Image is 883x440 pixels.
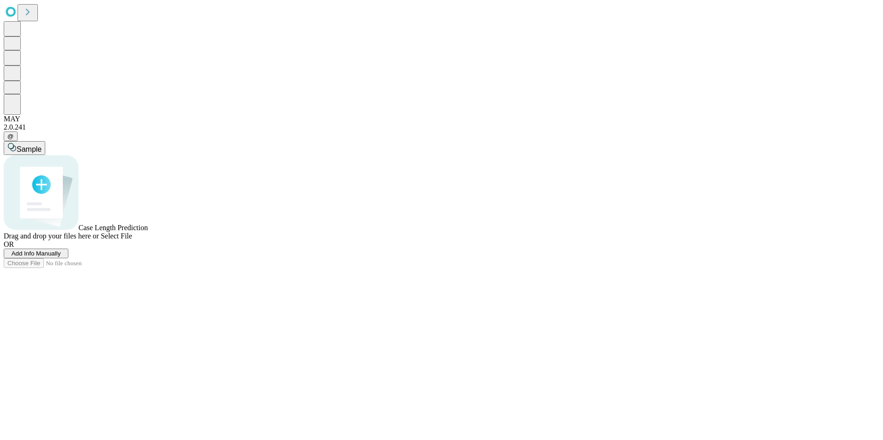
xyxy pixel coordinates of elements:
div: MAY [4,115,879,123]
span: Case Length Prediction [79,224,148,232]
button: @ [4,131,18,141]
span: Add Info Manually [12,250,61,257]
span: Drag and drop your files here or [4,232,99,240]
span: OR [4,240,14,248]
span: Select File [101,232,132,240]
button: Sample [4,141,45,155]
button: Add Info Manually [4,249,68,258]
span: @ [7,133,14,140]
span: Sample [17,145,42,153]
div: 2.0.241 [4,123,879,131]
